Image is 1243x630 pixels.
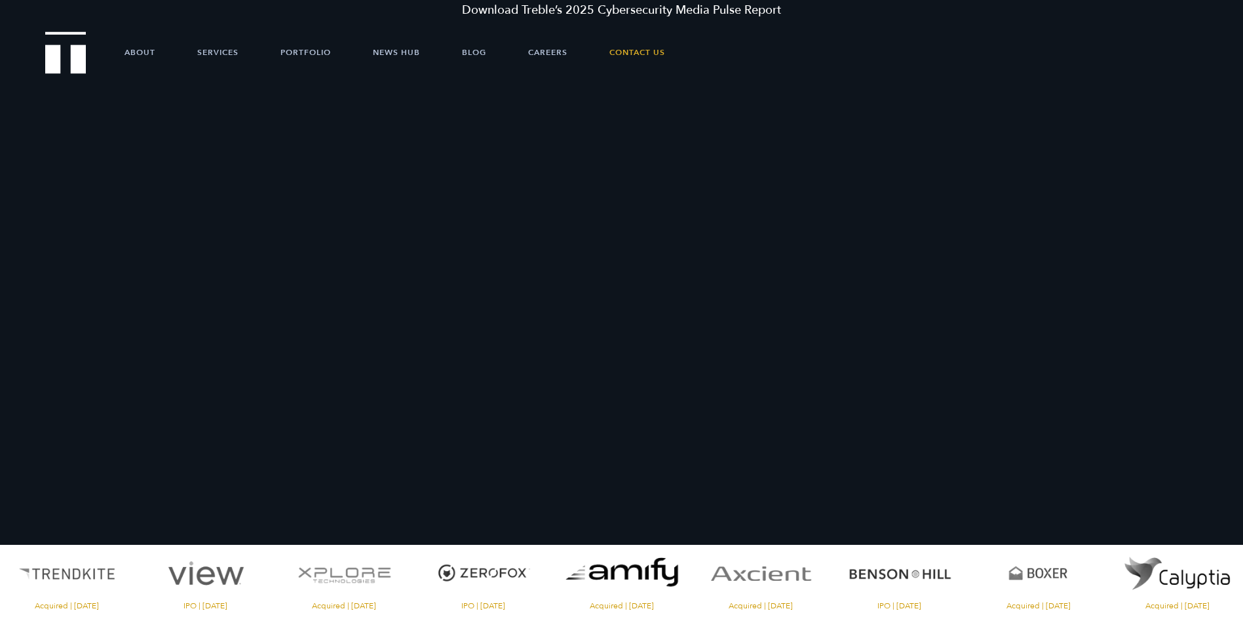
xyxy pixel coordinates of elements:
[556,602,688,610] span: Acquired | [DATE]
[833,545,966,602] img: Benson Hill logo
[124,33,155,72] a: About
[278,545,410,610] a: Visit the XPlore website
[45,31,86,73] img: Treble logo
[417,545,549,610] a: Visit the ZeroFox website
[1,545,133,610] a: Visit the TrendKite website
[280,33,331,72] a: Portfolio
[1,602,133,610] span: Acquired | [DATE]
[556,545,688,610] a: Visit the website
[278,545,410,602] img: XPlore logo
[609,33,665,72] a: Contact Us
[197,33,239,72] a: Services
[695,602,827,610] span: Acquired | [DATE]
[417,545,549,602] img: ZeroFox logo
[972,545,1105,602] img: Boxer logo
[417,602,549,610] span: IPO | [DATE]
[833,602,966,610] span: IPO | [DATE]
[695,545,827,610] a: Visit the Axcient website
[528,33,567,72] a: Careers
[462,33,486,72] a: Blog
[972,602,1105,610] span: Acquired | [DATE]
[833,545,966,610] a: Visit the Benson Hill website
[140,545,272,610] a: Visit the View website
[278,602,410,610] span: Acquired | [DATE]
[140,545,272,602] img: View logo
[1,545,133,602] img: TrendKite logo
[695,545,827,602] img: Axcient logo
[972,545,1105,610] a: Visit the Boxer website
[140,602,272,610] span: IPO | [DATE]
[373,33,420,72] a: News Hub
